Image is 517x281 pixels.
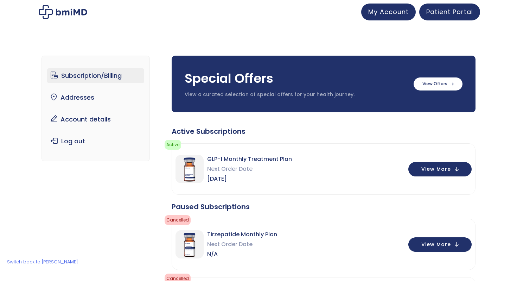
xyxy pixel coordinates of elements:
[39,5,87,19] img: My account
[42,56,150,161] nav: Account pages
[368,7,409,16] span: My Account
[426,7,473,16] span: Patient Portal
[172,202,475,212] div: Paused Subscriptions
[175,230,204,258] img: Tirzepatide Monthly Plan
[47,134,145,149] a: Log out
[4,256,82,268] a: Switch back to [PERSON_NAME]
[207,249,277,259] span: N/A
[408,162,472,176] button: View More
[421,242,451,247] span: View More
[185,70,407,87] h3: Special Offers
[47,68,145,83] a: Subscription/Billing
[207,164,292,174] span: Next Order Date
[47,112,145,127] a: Account details
[175,155,204,183] img: GLP-1 Monthly Treatment Plan
[47,90,145,105] a: Addresses
[165,140,181,150] span: active
[421,167,451,171] span: View More
[408,237,472,252] button: View More
[185,91,407,98] p: View a curated selection of special offers for your health journey.
[361,4,416,20] a: My Account
[207,230,277,239] span: Tirzepatide Monthly Plan
[419,4,480,20] a: Patient Portal
[165,215,191,225] span: cancelled
[172,126,475,136] div: Active Subscriptions
[207,174,292,184] span: [DATE]
[207,239,277,249] span: Next Order Date
[207,154,292,164] span: GLP-1 Monthly Treatment Plan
